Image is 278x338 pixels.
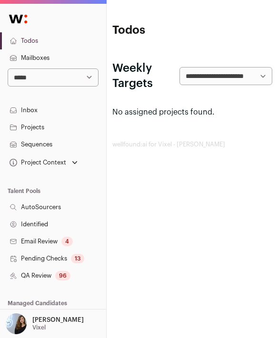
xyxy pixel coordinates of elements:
[4,10,32,29] img: Wellfound
[6,313,27,334] img: 2529878-medium_jpg
[61,237,73,246] div: 4
[32,324,46,331] p: Vixel
[112,23,166,38] h1: Todos
[112,141,272,148] footer: wellfound:ai for Vixel - [PERSON_NAME]
[4,313,86,334] button: Open dropdown
[71,254,84,263] div: 13
[8,156,79,169] button: Open dropdown
[112,106,272,118] p: No assigned projects found.
[55,271,70,280] div: 96
[32,316,84,324] p: [PERSON_NAME]
[8,159,66,166] div: Project Context
[112,61,179,91] h2: Weekly Targets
